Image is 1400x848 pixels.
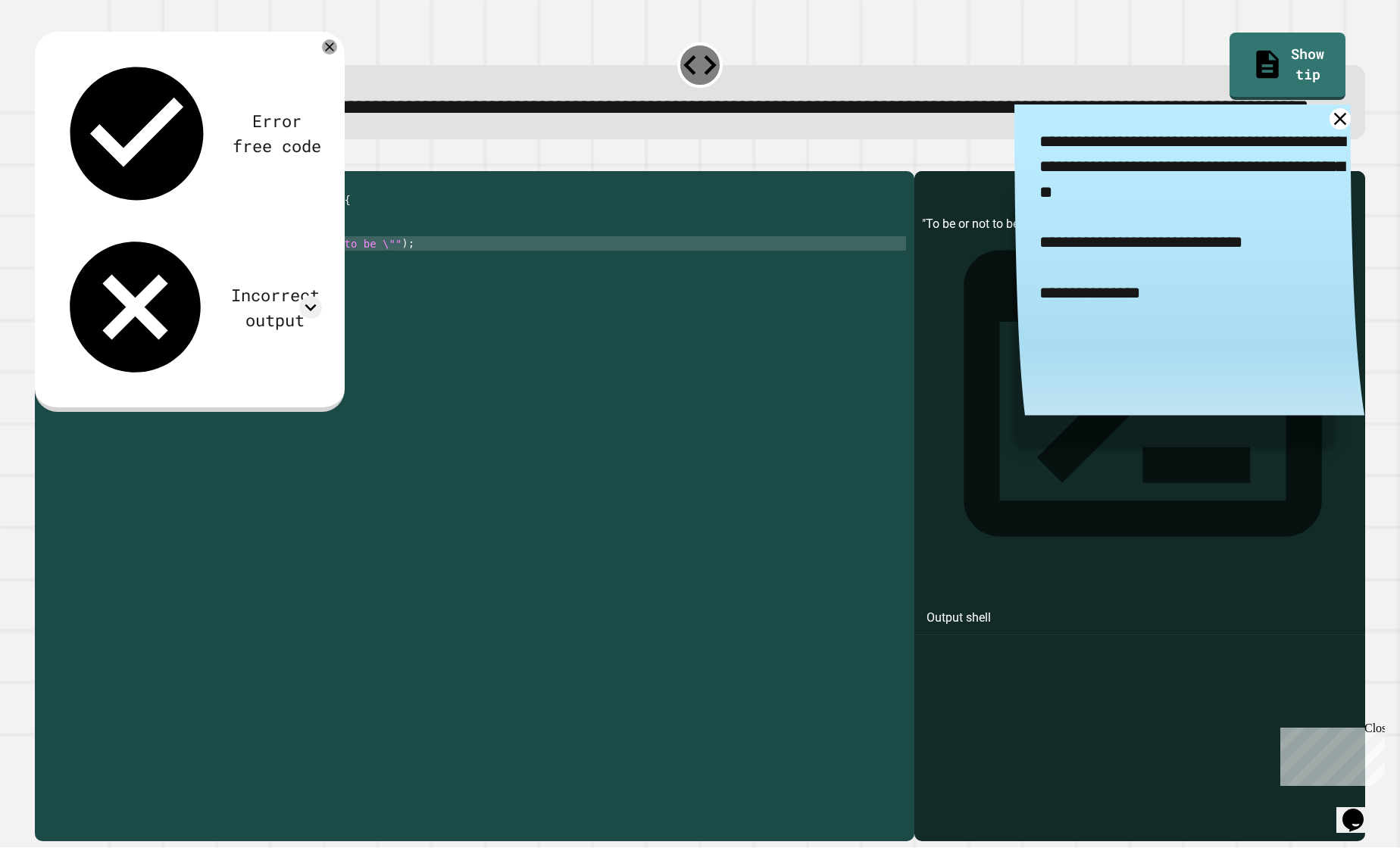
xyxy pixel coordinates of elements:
a: Show tip [1230,33,1345,100]
div: Chat with us now!Close [6,6,105,96]
div: Incorrect output [229,282,322,332]
div: "To be or not to be " [922,215,1358,841]
iframe: chat widget [1274,722,1385,786]
iframe: chat widget [1336,787,1385,833]
div: Error free code [233,108,322,158]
